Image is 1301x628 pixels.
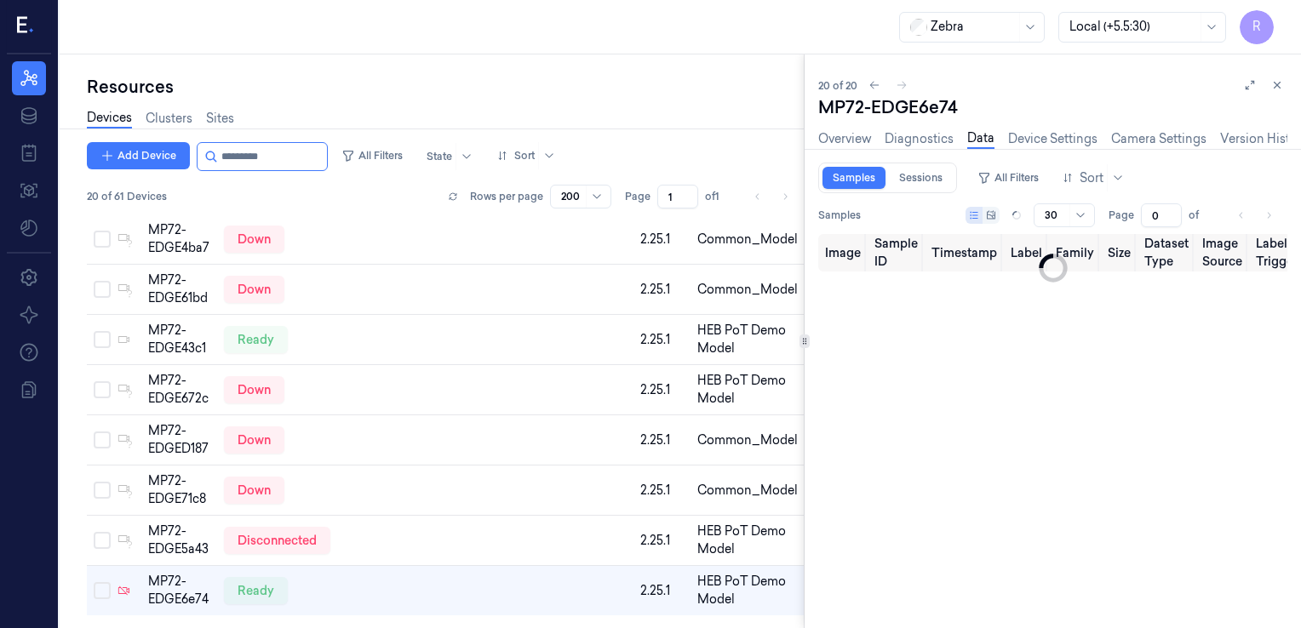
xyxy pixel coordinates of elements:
div: disconnected [224,527,330,554]
button: Select row [94,582,111,599]
div: MP72-EDGE4ba7 [148,221,210,257]
div: 2.25.1 [640,381,684,399]
p: Rows per page [470,189,543,204]
button: Select row [94,231,111,248]
div: MP72-EDGE71c8 [148,472,210,508]
a: Sessions [889,167,953,189]
button: Select row [94,532,111,549]
div: down [224,376,284,403]
button: All Filters [335,142,410,169]
a: Diagnostics [885,130,954,148]
a: Clusters [146,110,192,128]
span: HEB PoT Demo Model [697,522,800,558]
th: Label [1004,234,1049,271]
span: of [1189,208,1216,223]
span: Common_Model [697,281,798,299]
div: MP72-EDGE672c [148,372,210,408]
th: Size [1101,234,1138,271]
th: Image [818,234,868,271]
a: Samples [822,167,885,189]
button: Add Device [87,142,190,169]
nav: pagination [746,185,797,208]
div: MP72-EDGE43c1 [148,322,210,357]
div: 2.25.1 [640,231,684,248]
span: HEB PoT Demo Model [697,573,800,608]
div: MP72-EDGED187 [148,422,210,458]
div: MP72-EDGE6e74 [148,573,210,608]
span: Samples [818,208,861,223]
nav: pagination [1229,203,1281,227]
button: R [1240,10,1274,44]
div: ready [224,577,288,604]
span: Page [1109,208,1134,223]
a: Overview [818,130,871,148]
div: 2.25.1 [640,582,684,600]
button: Select row [94,431,111,448]
div: 2.25.1 [640,331,684,349]
span: Common_Model [697,431,798,449]
span: HEB PoT Demo Model [697,322,800,357]
div: 2.25.1 [640,431,684,449]
span: HEB PoT Demo Model [697,372,800,408]
button: Select row [94,381,111,398]
a: Device Settings [1008,130,1098,148]
div: down [224,226,284,253]
button: All Filters [971,164,1046,191]
span: 20 of 20 [818,78,857,93]
div: ready [224,326,288,353]
span: 20 of 61 Devices [87,189,167,204]
button: Select row [94,281,111,298]
span: Page [625,189,650,204]
div: down [224,276,284,303]
th: Image Source [1195,234,1249,271]
span: Common_Model [697,482,798,500]
div: 2.25.1 [640,532,684,550]
div: MP72-EDGE5a43 [148,522,210,558]
span: Common_Model [697,231,798,248]
div: Resources [87,75,804,99]
th: Dataset Type [1138,234,1195,271]
button: Select row [94,331,111,348]
div: down [224,426,284,454]
div: 2.25.1 [640,482,684,500]
div: down [224,477,284,504]
div: 2.25.1 [640,281,684,299]
a: Devices [87,109,132,128]
th: Sample ID [868,234,925,271]
a: Data [967,129,994,149]
div: MP72-EDGE61bd [148,271,210,307]
a: Camera Settings [1111,130,1206,148]
th: Family [1049,234,1101,271]
div: MP72-EDGE6e74 [818,95,1287,119]
span: of 1 [705,189,732,204]
a: Sites [206,110,234,128]
th: Timestamp [925,234,1004,271]
button: Select row [94,482,111,499]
